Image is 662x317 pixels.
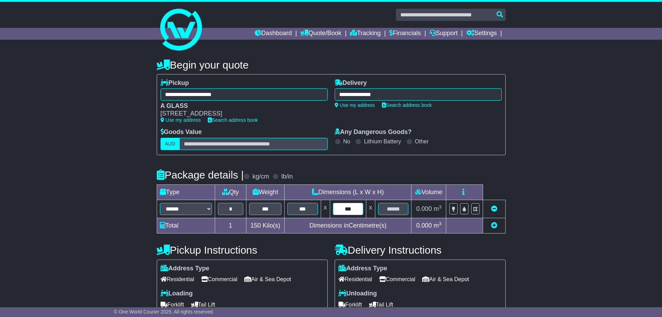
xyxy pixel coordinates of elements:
span: m [434,222,442,229]
label: Unloading [338,290,377,298]
td: Volume [411,184,446,200]
td: Type [157,184,215,200]
span: Air & Sea Depot [244,274,291,285]
label: AUD [161,138,180,150]
span: Residential [338,274,372,285]
a: Use my address [335,102,375,108]
label: Lithium Battery [364,138,401,145]
td: Qty [215,184,246,200]
label: No [343,138,350,145]
label: kg/cm [252,173,269,181]
sup: 3 [439,204,442,209]
label: Goods Value [161,128,202,136]
label: Delivery [335,79,367,87]
span: Residential [161,274,194,285]
td: Kilo(s) [246,218,285,233]
span: Forklift [338,299,362,310]
label: Loading [161,290,193,298]
label: Any Dangerous Goods? [335,128,412,136]
label: Address Type [161,265,210,272]
span: Air & Sea Depot [422,274,469,285]
td: Dimensions (L x W x H) [285,184,411,200]
td: x [321,200,330,218]
h4: Pickup Instructions [157,244,328,256]
span: m [434,205,442,212]
label: lb/in [281,173,293,181]
a: Add new item [491,222,497,229]
a: Search address book [382,102,432,108]
a: Remove this item [491,205,497,212]
a: Dashboard [255,28,292,40]
div: [STREET_ADDRESS] [161,110,321,118]
span: Forklift [161,299,184,310]
td: Weight [246,184,285,200]
td: Dimensions in Centimetre(s) [285,218,411,233]
a: Search address book [208,117,258,123]
h4: Package details | [157,169,244,181]
span: 0.000 [416,222,432,229]
a: Quote/Book [300,28,341,40]
div: A GLASS [161,102,321,110]
h4: Begin your quote [157,59,506,71]
label: Other [415,138,429,145]
span: Commercial [379,274,415,285]
label: Pickup [161,79,189,87]
span: Commercial [201,274,237,285]
td: 1 [215,218,246,233]
a: Support [430,28,458,40]
span: Tail Lift [191,299,215,310]
a: Financials [389,28,421,40]
a: Settings [466,28,497,40]
span: 150 [251,222,261,229]
sup: 3 [439,221,442,226]
span: Tail Lift [369,299,393,310]
label: Address Type [338,265,387,272]
h4: Delivery Instructions [335,244,506,256]
a: Tracking [350,28,381,40]
td: x [366,200,375,218]
td: Total [157,218,215,233]
a: Use my address [161,117,201,123]
span: © One World Courier 2025. All rights reserved. [114,309,214,315]
span: 0.000 [416,205,432,212]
